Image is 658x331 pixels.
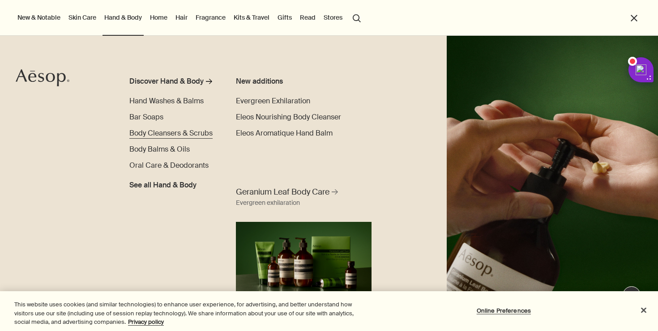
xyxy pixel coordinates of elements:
a: Geranium Leaf Body Care Evergreen exhilarationFull range of Geranium Leaf products displaying aga... [234,184,374,298]
a: Oral Care & Deodorants [129,160,209,171]
span: Evergreen Exhilaration [236,96,310,106]
a: Home [148,12,169,23]
a: More information about your privacy, opens in a new tab [128,318,164,326]
button: Open search [349,9,365,26]
img: A hand holding the pump dispensing Geranium Leaf Body Balm on to hand. [447,36,658,331]
svg: Aesop [16,69,69,87]
a: Eleos Aromatique Hand Balm [236,128,333,139]
a: Discover Hand & Body [129,76,216,90]
div: Discover Hand & Body [129,76,204,87]
button: Online Preferences, Opens the preference center dialog [476,301,532,319]
a: Evergreen Exhilaration [236,96,310,106]
a: Hair [174,12,189,23]
a: Skin Care [67,12,98,23]
button: Live Assistance [623,286,641,304]
a: Read [298,12,317,23]
span: Body Cleansers & Scrubs [129,128,213,138]
a: Body Balms & Oils [129,144,190,155]
button: Stores [322,12,344,23]
a: Kits & Travel [232,12,271,23]
a: Hand & Body [103,12,144,23]
a: See all Hand & Body [129,176,197,191]
div: This website uses cookies (and similar technologies) to enhance user experience, for advertising,... [14,300,362,327]
div: Evergreen exhilaration [236,198,300,208]
a: Hand Washes & Balms [129,96,204,106]
span: Eleos Nourishing Body Cleanser [236,112,341,122]
a: Gifts [276,12,294,23]
span: Eleos Aromatique Hand Balm [236,128,333,138]
span: Geranium Leaf Body Care [236,187,329,198]
a: Bar Soaps [129,112,163,123]
button: Close [634,300,654,320]
span: See all Hand & Body [129,180,197,191]
span: Oral Care & Deodorants [129,161,209,170]
a: Aesop [16,69,69,89]
a: Fragrance [194,12,227,23]
a: Body Cleansers & Scrubs [129,128,213,139]
button: Close the Menu [629,13,639,23]
span: Hand Washes & Balms [129,96,204,106]
button: New & Notable [16,12,62,23]
span: Body Balms & Oils [129,144,190,154]
div: New additions [236,76,342,87]
span: Bar Soaps [129,112,163,122]
a: Eleos Nourishing Body Cleanser [236,112,341,123]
